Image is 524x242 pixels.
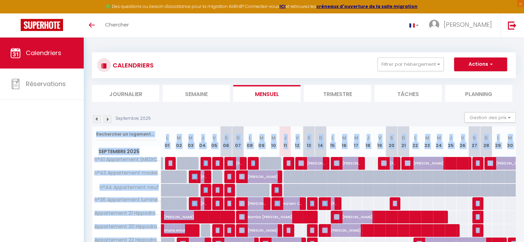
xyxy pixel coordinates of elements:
[93,157,162,162] span: n°41 Appartement [MEDICAL_DATA] Lumineux avec terrasse
[249,135,251,141] abbr: L
[322,224,455,237] span: [PERSON_NAME]
[93,197,162,202] span: n°36 Appartement lumineux 4 personnes
[161,126,173,157] th: 01
[316,3,418,9] strong: créneaux d'ouverture de la salle migration
[307,135,310,141] abbr: S
[334,157,361,170] span: [PERSON_NAME]
[115,115,151,122] p: Septembre 2025
[93,224,162,229] span: Appartement 20 Hippodrome entrée 223
[362,126,374,157] th: 18
[476,157,480,170] span: [PERSON_NAME]
[378,57,444,71] button: Filtrer par hébergement
[342,135,346,141] abbr: M
[93,211,162,216] span: Appartement 21 Hippodrome entrée 223
[275,183,278,197] span: [PERSON_NAME]
[310,197,314,210] span: gaia massangioli
[164,207,259,220] span: [PERSON_NAME]
[464,112,516,123] button: Gestion des prix
[492,126,504,157] th: 29
[275,197,302,210] span: Hatem CHEMAK CHEBBI
[204,183,207,197] span: [PERSON_NAME]
[402,135,405,141] abbr: D
[227,183,231,197] span: [PERSON_NAME]
[267,126,279,157] th: 10
[100,13,134,38] a: Chercher
[445,126,456,157] th: 25
[93,170,162,176] span: n°43 Appartement moderne avec terrasse et jardin
[161,211,173,224] a: [PERSON_NAME]
[429,20,439,30] img: ...
[327,126,338,157] th: 15
[173,126,185,157] th: 02
[233,85,300,102] li: Mensuel
[495,211,519,237] iframe: Chat
[256,126,267,157] th: 09
[331,135,333,141] abbr: L
[433,126,445,157] th: 24
[225,135,228,141] abbr: S
[92,85,159,102] li: Journalier
[236,135,240,141] abbr: D
[287,157,290,170] span: [PERSON_NAME]- [PERSON_NAME]
[456,126,468,157] th: 26
[469,126,480,157] th: 27
[216,157,219,170] span: [PERSON_NAME]
[421,126,433,157] th: 23
[220,126,232,157] th: 06
[204,157,207,170] span: [PERSON_NAME]
[304,85,371,102] li: Trimestre
[354,135,358,141] abbr: M
[338,126,350,157] th: 16
[315,126,327,157] th: 14
[310,224,314,237] span: [PERSON_NAME]
[192,197,207,210] span: [PERSON_NAME] Grohe [GEOGRAPHIC_DATA]
[244,126,256,157] th: 08
[111,57,154,73] h3: CALENDRIERS
[291,126,303,157] th: 12
[386,126,397,157] th: 20
[473,135,476,141] abbr: S
[461,135,464,141] abbr: V
[298,157,326,170] span: [PERSON_NAME]
[287,224,290,237] span: [PERSON_NAME]
[279,3,286,9] a: ICI
[484,135,488,141] abbr: D
[508,21,516,30] img: logout
[93,184,161,191] span: n°44 Appartement neuf
[208,126,220,157] th: 05
[284,135,287,141] abbr: J
[322,197,338,210] span: [PERSON_NAME]
[425,135,429,141] abbr: M
[350,126,362,157] th: 17
[449,135,452,141] abbr: J
[96,128,157,140] input: Rechercher un logement...
[476,210,480,223] span: [PERSON_NAME]
[216,197,219,210] span: [PERSON_NAME]
[405,157,467,170] span: [PERSON_NAME]
[227,197,231,210] span: [PERSON_NAME]
[161,224,173,237] a: Imxne Hmd
[105,21,129,28] span: Chercher
[445,85,512,102] li: Planning
[374,126,386,157] th: 19
[437,135,441,141] abbr: M
[232,126,244,157] th: 07
[227,157,243,170] span: [PERSON_NAME]
[185,126,196,157] th: 03
[454,57,507,71] button: Actions
[216,183,219,197] span: Flo Van Wolput
[480,126,492,157] th: 28
[259,135,264,141] abbr: M
[504,126,516,157] th: 30
[476,197,480,210] span: [DEMOGRAPHIC_DATA][PERSON_NAME]
[239,170,278,183] span: [PERSON_NAME]
[168,157,172,170] span: [PERSON_NAME]
[508,135,512,141] abbr: M
[393,197,397,210] span: [PERSON_NAME]
[192,170,207,183] span: [PERSON_NAME]
[227,224,231,237] span: [PERSON_NAME]
[319,135,322,141] abbr: D
[381,157,397,170] span: [PERSON_NAME]
[216,224,219,237] span: [PERSON_NAME]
